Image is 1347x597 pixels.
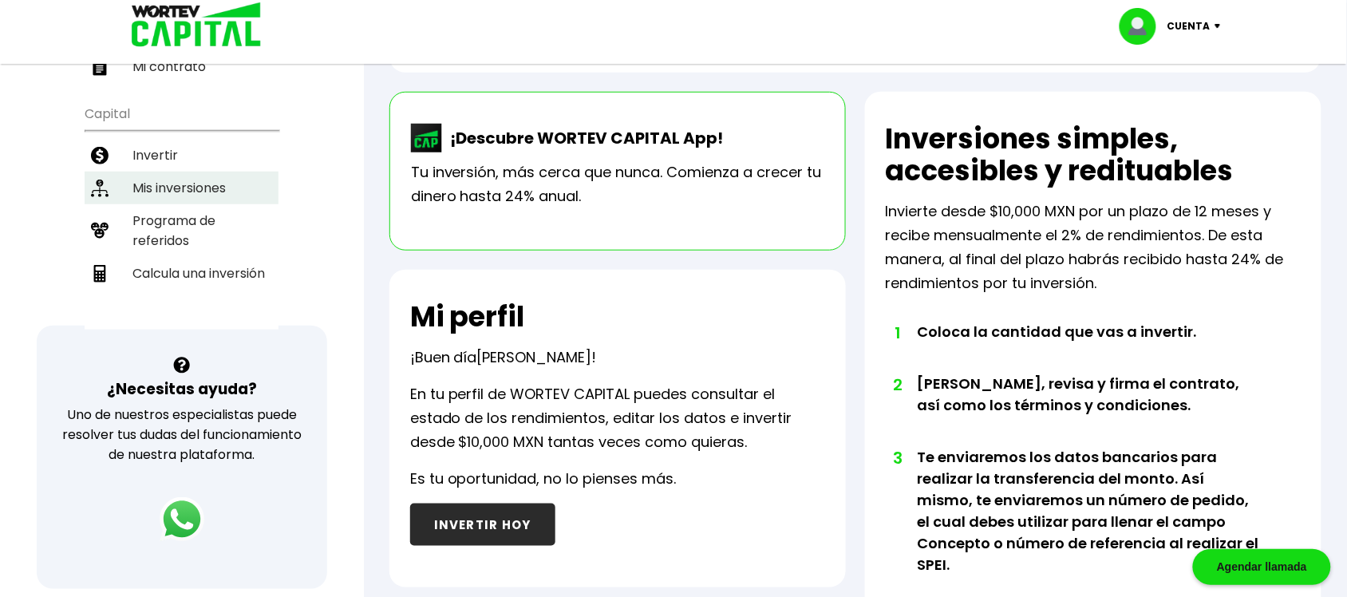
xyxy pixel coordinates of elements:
a: Calcula una inversión [85,257,278,290]
p: Es tu oportunidad, no lo pienses más. [410,467,677,491]
a: Mis inversiones [85,172,278,204]
img: profile-image [1120,8,1167,45]
h2: Inversiones simples, accesibles y redituables [886,123,1301,187]
p: Tu inversión, más cerca que nunca. Comienza a crecer tu dinero hasta 24% anual. [411,160,824,208]
a: Invertir [85,139,278,172]
div: Agendar llamada [1193,549,1331,585]
h3: ¿Necesitas ayuda? [107,378,257,401]
p: ¡Buen día ! [410,346,597,370]
img: contrato-icon.f2db500c.svg [91,58,109,76]
img: recomiendanos-icon.9b8e9327.svg [91,222,109,239]
img: logos_whatsapp-icon.242b2217.svg [160,497,204,542]
ul: Capital [85,96,278,330]
a: Programa de referidos [85,204,278,257]
img: wortev-capital-app-icon [411,124,443,152]
img: icon-down [1211,24,1232,29]
span: [PERSON_NAME] [477,347,592,367]
p: Cuenta [1167,14,1211,38]
h2: Mi perfil [410,301,525,333]
p: ¡Descubre WORTEV CAPITAL App! [443,126,724,150]
img: calculadora-icon.17d418c4.svg [91,265,109,283]
p: En tu perfil de WORTEV CAPITAL puedes consultar el estado de los rendimientos, editar los datos e... [410,382,825,454]
img: invertir-icon.b3b967d7.svg [91,147,109,164]
span: 1 [894,321,902,345]
a: Mi contrato [85,50,278,83]
img: inversiones-icon.6695dc30.svg [91,180,109,197]
p: Uno de nuestros especialistas puede resolver tus dudas del funcionamiento de nuestra plataforma. [57,405,307,465]
li: Coloca la cantidad que vas a invertir. [918,321,1259,373]
span: 2 [894,373,902,397]
span: 3 [894,446,902,470]
li: [PERSON_NAME], revisa y firma el contrato, así como los términos y condiciones. [918,373,1259,446]
p: Invierte desde $10,000 MXN por un plazo de 12 meses y recibe mensualmente el 2% de rendimientos. ... [886,200,1301,295]
button: INVERTIR HOY [410,504,555,546]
